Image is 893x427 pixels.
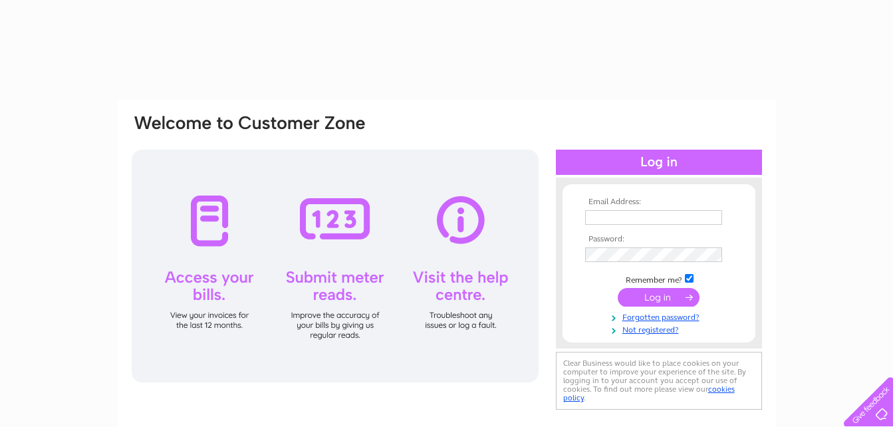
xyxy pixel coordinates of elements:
[582,198,736,207] th: Email Address:
[582,272,736,285] td: Remember me?
[618,288,700,307] input: Submit
[563,384,735,402] a: cookies policy
[585,310,736,323] a: Forgotten password?
[556,352,762,410] div: Clear Business would like to place cookies on your computer to improve your experience of the sit...
[582,235,736,244] th: Password:
[585,323,736,335] a: Not registered?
